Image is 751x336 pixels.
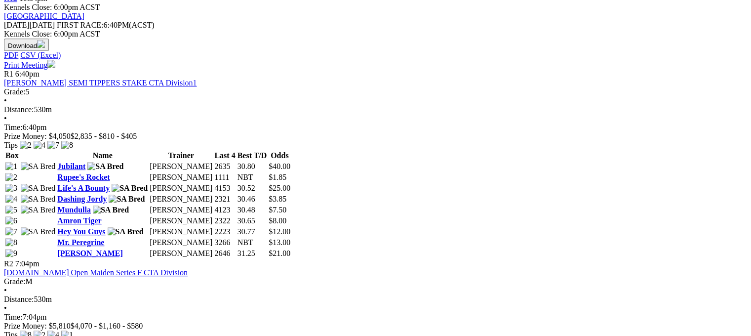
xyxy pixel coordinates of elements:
[21,162,56,171] img: SA Bred
[4,51,747,60] div: Download
[108,227,144,236] img: SA Bred
[15,259,40,268] span: 7:04pm
[57,21,103,29] span: FIRST RACE:
[269,216,286,225] span: $8.00
[71,132,137,140] span: $2,835 - $810 - $405
[4,21,55,29] span: [DATE]
[4,322,747,331] div: Prize Money: $5,810
[57,216,101,225] a: Amron Tiger
[214,227,236,237] td: 2223
[112,184,148,193] img: SA Bred
[4,87,747,96] div: 5
[57,184,110,192] a: Life's A Bounty
[214,162,236,171] td: 2635
[20,141,32,150] img: 2
[4,39,49,51] button: Download
[214,194,236,204] td: 2321
[4,51,18,59] a: PDF
[237,194,268,204] td: 30.46
[4,105,747,114] div: 530m
[4,114,7,123] span: •
[5,184,17,193] img: 3
[21,195,56,204] img: SA Bred
[269,184,290,192] span: $25.00
[5,206,17,214] img: 5
[20,51,61,59] a: CSV (Excel)
[57,21,155,29] span: 6:40PM(ACST)
[4,61,55,69] a: Print Meeting
[4,105,34,114] span: Distance:
[237,216,268,226] td: 30.65
[214,238,236,248] td: 3266
[4,79,197,87] a: [PERSON_NAME] SEMI TIPPERS STAKE CTA Division1
[269,227,290,236] span: $12.00
[269,195,286,203] span: $3.85
[37,40,45,48] img: download.svg
[149,194,213,204] td: [PERSON_NAME]
[149,205,213,215] td: [PERSON_NAME]
[237,238,268,248] td: NBT
[269,249,290,257] span: $21.00
[214,151,236,161] th: Last 4
[4,96,7,105] span: •
[149,151,213,161] th: Trainer
[21,184,56,193] img: SA Bred
[237,162,268,171] td: 30.80
[214,172,236,182] td: 1111
[21,227,56,236] img: SA Bred
[57,238,104,247] a: Mr. Peregrine
[5,151,19,160] span: Box
[57,249,122,257] a: [PERSON_NAME]
[109,195,145,204] img: SA Bred
[149,216,213,226] td: [PERSON_NAME]
[57,227,105,236] a: Hey You Guys
[4,295,34,303] span: Distance:
[4,277,747,286] div: M
[15,70,40,78] span: 6:40pm
[4,132,747,141] div: Prize Money: $4,050
[5,238,17,247] img: 8
[149,162,213,171] td: [PERSON_NAME]
[269,162,290,170] span: $40.00
[214,216,236,226] td: 2322
[87,162,123,171] img: SA Bred
[269,173,286,181] span: $1.85
[237,205,268,215] td: 30.48
[71,322,143,330] span: $4,070 - $1,160 - $580
[4,259,13,268] span: R2
[269,206,286,214] span: $7.50
[237,172,268,182] td: NBT
[21,206,56,214] img: SA Bred
[4,286,7,294] span: •
[149,183,213,193] td: [PERSON_NAME]
[5,173,17,182] img: 2
[5,195,17,204] img: 4
[149,227,213,237] td: [PERSON_NAME]
[57,206,91,214] a: Mundulla
[57,151,148,161] th: Name
[237,151,268,161] th: Best T/D
[93,206,129,214] img: SA Bred
[4,277,26,286] span: Grade:
[5,162,17,171] img: 1
[4,268,188,277] a: [DOMAIN_NAME] Open Maiden Series F CTA Division
[4,12,84,20] a: [GEOGRAPHIC_DATA]
[5,227,17,236] img: 7
[4,123,747,132] div: 6:40pm
[214,205,236,215] td: 4123
[214,249,236,258] td: 2646
[237,227,268,237] td: 30.77
[4,313,23,321] span: Time:
[47,60,55,68] img: printer.svg
[57,173,110,181] a: Rupee's Rocket
[237,183,268,193] td: 30.52
[4,123,23,131] span: Time:
[5,249,17,258] img: 9
[4,313,747,322] div: 7:04pm
[237,249,268,258] td: 31.25
[4,295,747,304] div: 530m
[214,183,236,193] td: 4153
[4,70,13,78] span: R1
[4,304,7,312] span: •
[4,141,18,149] span: Tips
